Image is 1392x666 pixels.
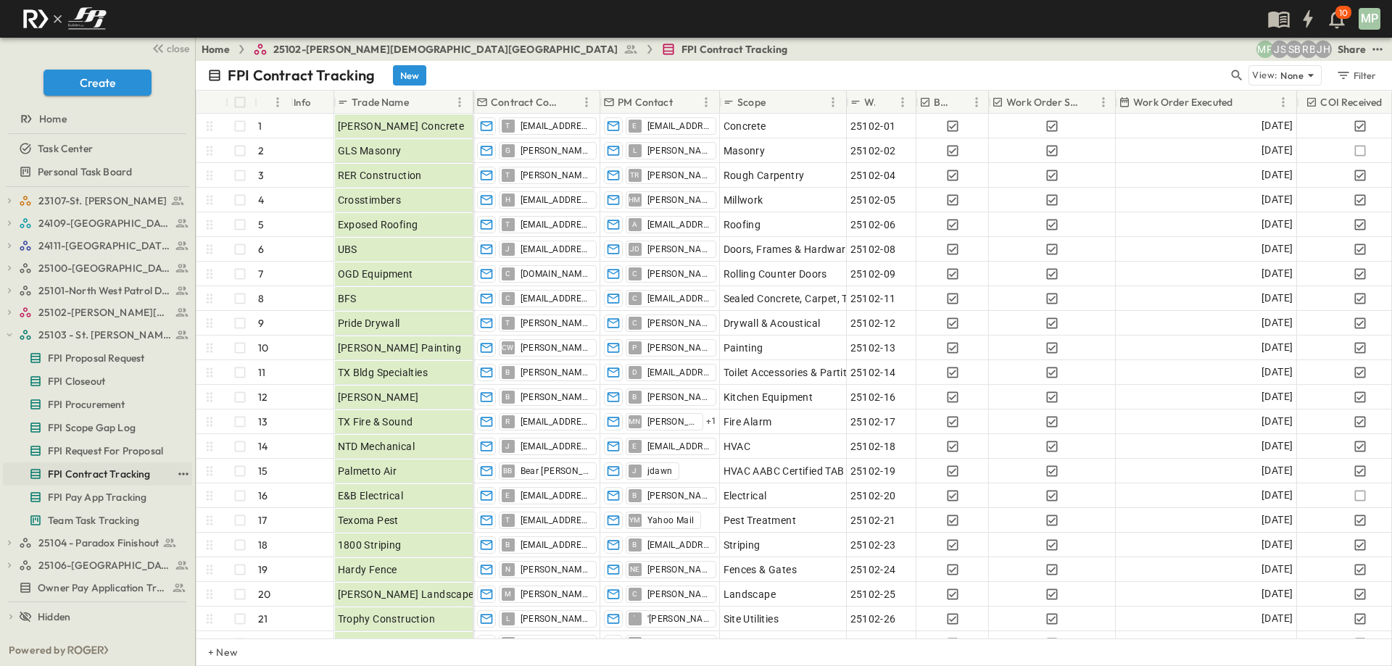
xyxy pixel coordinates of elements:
span: J [632,470,637,471]
span: [DATE] [1261,191,1293,208]
span: Home [39,112,67,126]
span: Kitchen Equipment [724,390,813,404]
span: Drywall & Acoustical [724,316,821,330]
span: [PERSON_NAME] [647,145,710,157]
span: [EMAIL_ADDRESS][DOMAIN_NAME] [521,490,590,501]
div: 24109-St. Teresa of Calcutta Parish Halltest [3,212,192,235]
div: Monica Pruteanu (mpruteanu@fpibuilders.com) [1256,41,1274,58]
span: [EMAIL_ADDRESS][DOMAIN_NAME] [521,441,590,452]
button: Menu [1095,93,1112,111]
span: [DATE] [1261,315,1293,331]
p: 16 [258,488,268,503]
div: Regina Barnett (rbarnett@fpibuilders.com) [1300,41,1317,58]
span: Hidden [38,609,70,624]
span: UBS [338,242,357,257]
p: 13 [258,415,268,429]
a: 25104 - Paradox Finishout [19,533,189,553]
span: [PERSON_NAME][EMAIL_ADDRESS][PERSON_NAME][DOMAIN_NAME] [647,490,710,501]
span: jdawn [647,465,673,477]
span: 25102-24 [850,562,896,577]
span: 25102-13 [850,341,896,355]
button: Menu [697,93,715,111]
p: 8 [258,291,264,306]
span: [EMAIL_ADDRESS][DOMAIN_NAME] [521,194,590,206]
span: Concrete [724,119,766,133]
span: Pride Drywall [338,316,400,330]
span: 25102-16 [850,390,896,404]
span: Task Center [38,141,93,156]
span: [EMAIL_ADDRESS][PERSON_NAME][DOMAIN_NAME] [647,367,710,378]
span: FPI Procurement [48,397,125,412]
p: BSA Signed [934,95,953,109]
span: T [505,125,510,126]
span: RER Construction [338,168,422,183]
span: FPI Scope Gap Log [48,420,136,435]
button: Menu [451,93,468,111]
div: FPI Contract Trackingtest [3,462,192,486]
span: 25103 - St. [PERSON_NAME] Phase 2 [38,328,171,342]
div: FPI Closeouttest [3,370,192,393]
a: FPI Request For Proposal [3,441,189,461]
div: 25101-North West Patrol Divisiontest [3,279,192,302]
span: 23107-St. [PERSON_NAME] [38,193,167,208]
span: [PERSON_NAME] Landscape [338,587,474,602]
span: C [505,298,510,299]
span: 25102-14 [850,365,896,380]
span: 25102-06 [850,217,896,232]
span: 25102-25 [850,587,896,602]
span: [PERSON_NAME][EMAIL_ADDRESS][DOMAIN_NAME] [521,588,590,600]
a: 24109-St. Teresa of Calcutta Parish Hall [19,213,189,233]
span: MN [629,421,641,422]
p: 12 [258,390,268,404]
span: [PERSON_NAME] [338,390,419,404]
span: H [505,199,510,200]
button: Menu [968,93,985,111]
span: [PERSON_NAME] Painting [338,341,462,355]
span: Personal Task Board [38,165,132,179]
div: Jesse Sullivan (jsullivan@fpibuilders.com) [1271,41,1288,58]
span: Sealed Concrete, Carpet, Tile & Resilient Flooring [724,291,953,306]
span: [PERSON_NAME] Concrete [338,119,465,133]
span: HVAC [724,439,751,454]
span: Roofing [724,217,761,232]
p: 19 [258,562,268,577]
span: close [167,41,189,56]
a: 25101-North West Patrol Division [19,280,189,301]
p: 14 [258,439,268,454]
span: C [632,298,637,299]
a: FPI Proposal Request [3,348,189,368]
span: D [632,372,637,372]
span: FPI Closeout [48,374,105,388]
span: R [505,421,510,422]
a: FPI Contract Tracking [661,42,788,57]
button: Menu [894,93,911,111]
span: TX Fire & Sound [338,415,413,429]
button: test [1369,41,1386,58]
p: 10 [258,341,268,355]
span: OGD Equipment [338,267,413,281]
span: [DOMAIN_NAME][EMAIL_ADDRESS][DOMAIN_NAME] [521,268,590,280]
p: 4 [258,193,264,207]
span: [DATE] [1261,438,1293,454]
p: Scope [737,95,766,109]
span: G [505,150,510,151]
span: Crosstimbers [338,193,402,207]
span: 25102-Christ The Redeemer Anglican Church [38,305,171,320]
span: C [505,273,510,274]
span: 25101-North West Patrol Division [38,283,171,298]
span: [PERSON_NAME][DOMAIN_NAME] [647,268,710,280]
a: Personal Task Board [3,162,189,182]
button: Menu [578,93,595,111]
span: [EMAIL_ADDRESS][DOMAIN_NAME] [521,120,590,132]
button: Sort [1235,94,1251,110]
span: [PERSON_NAME][EMAIL_ADDRESS][DOMAIN_NAME] [521,145,590,157]
span: [EMAIL_ADDRESS][DOMAIN_NAME] [647,120,710,132]
button: Sort [768,94,784,110]
span: [PERSON_NAME][EMAIL_ADDRESS][DOMAIN_NAME] [647,588,710,600]
span: 25102-20 [850,488,896,503]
